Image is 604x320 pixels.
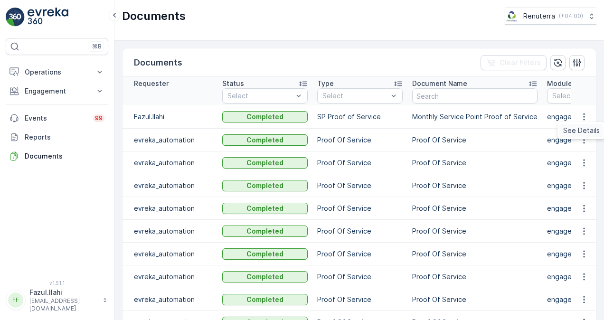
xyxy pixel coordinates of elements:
button: FFFazul.Ilahi[EMAIL_ADDRESS][DOMAIN_NAME] [6,288,108,312]
p: evreka_automation [134,249,213,259]
button: Completed [222,248,308,260]
button: Completed [222,180,308,191]
img: logo_light-DOdMpM7g.png [28,8,68,27]
button: Renuterra(+04:00) [505,8,596,25]
p: Proof Of Service [412,295,538,304]
p: Events [25,113,87,123]
a: Documents [6,147,108,166]
p: SP Proof of Service [317,112,403,122]
p: Completed [246,112,283,122]
p: Proof Of Service [412,135,538,145]
p: Proof Of Service [317,181,403,190]
p: Proof Of Service [317,135,403,145]
p: 99 [95,114,103,122]
a: Events99 [6,109,108,128]
p: Proof Of Service [317,226,403,236]
span: See Details [563,126,600,135]
p: Document Name [412,79,467,88]
p: Proof Of Service [317,295,403,304]
input: Search [412,88,538,104]
p: Monthly Service Point Proof of Service [412,112,538,122]
p: Operations [25,67,89,77]
p: Completed [246,226,283,236]
p: Type [317,79,334,88]
p: Fazul.Ilahi [134,112,213,122]
p: Clear Filters [500,58,541,67]
button: Completed [222,271,308,282]
p: Completed [246,272,283,282]
p: Proof Of Service [317,204,403,213]
p: Completed [246,181,283,190]
button: Completed [222,134,308,146]
p: Fazul.Ilahi [29,288,98,297]
p: ⌘B [92,43,102,50]
p: Requester [134,79,169,88]
p: Proof Of Service [412,226,538,236]
p: Renuterra [523,11,555,21]
p: Documents [122,9,186,24]
button: Engagement [6,82,108,101]
p: Proof Of Service [317,249,403,259]
p: evreka_automation [134,204,213,213]
img: logo [6,8,25,27]
p: Select [227,91,293,101]
p: Completed [246,204,283,213]
p: Completed [246,249,283,259]
button: Completed [222,111,308,122]
p: Completed [246,158,283,168]
p: Proof Of Service [412,204,538,213]
p: [EMAIL_ADDRESS][DOMAIN_NAME] [29,297,98,312]
p: Select [322,91,388,101]
p: evreka_automation [134,295,213,304]
a: Reports [6,128,108,147]
p: Proof Of Service [412,249,538,259]
button: Completed [222,157,308,169]
p: Proof Of Service [412,158,538,168]
p: ( +04:00 ) [559,12,583,20]
p: Engagement [25,86,89,96]
span: v 1.51.1 [6,280,108,286]
p: Documents [25,151,104,161]
p: Completed [246,135,283,145]
p: Proof Of Service [317,158,403,168]
p: Proof Of Service [412,272,538,282]
p: Status [222,79,244,88]
p: Completed [246,295,283,304]
button: Completed [222,226,308,237]
button: Completed [222,203,308,214]
div: FF [8,292,23,308]
button: Operations [6,63,108,82]
p: evreka_automation [134,158,213,168]
p: evreka_automation [134,135,213,145]
p: evreka_automation [134,272,213,282]
p: Documents [134,56,182,69]
p: Proof Of Service [317,272,403,282]
a: See Details [559,124,604,137]
button: Completed [222,294,308,305]
p: Proof Of Service [412,181,538,190]
img: Screenshot_2024-07-26_at_13.33.01.png [505,11,519,21]
p: Module [547,79,572,88]
p: evreka_automation [134,226,213,236]
p: evreka_automation [134,181,213,190]
p: Reports [25,132,104,142]
button: Clear Filters [481,55,547,70]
